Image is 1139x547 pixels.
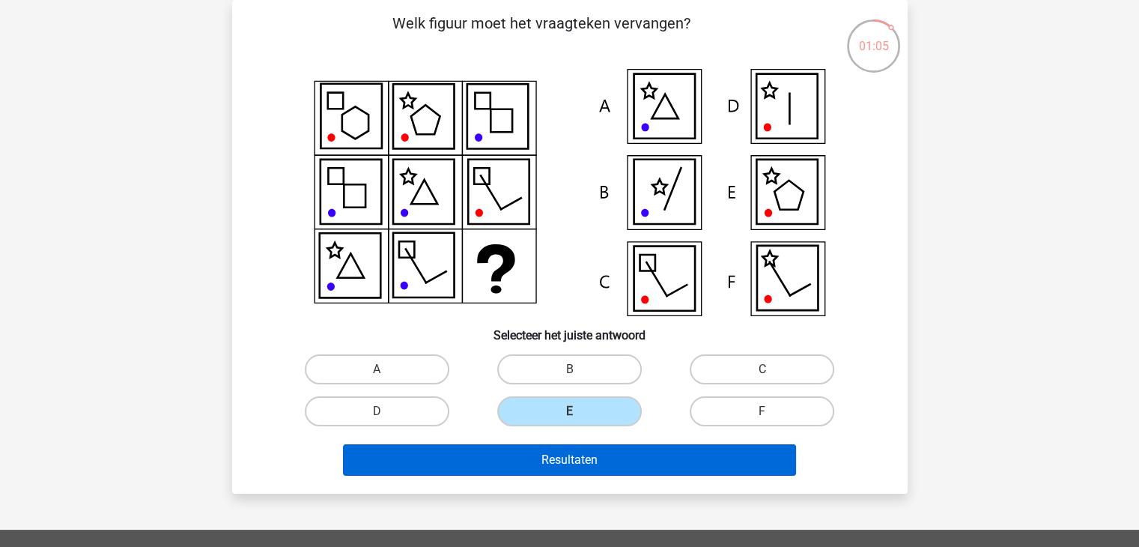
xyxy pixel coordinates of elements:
[343,444,796,476] button: Resultaten
[256,316,884,342] h6: Selecteer het juiste antwoord
[497,396,642,426] label: E
[305,354,449,384] label: A
[305,396,449,426] label: D
[690,396,834,426] label: F
[497,354,642,384] label: B
[690,354,834,384] label: C
[845,18,902,55] div: 01:05
[256,12,827,57] p: Welk figuur moet het vraagteken vervangen?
